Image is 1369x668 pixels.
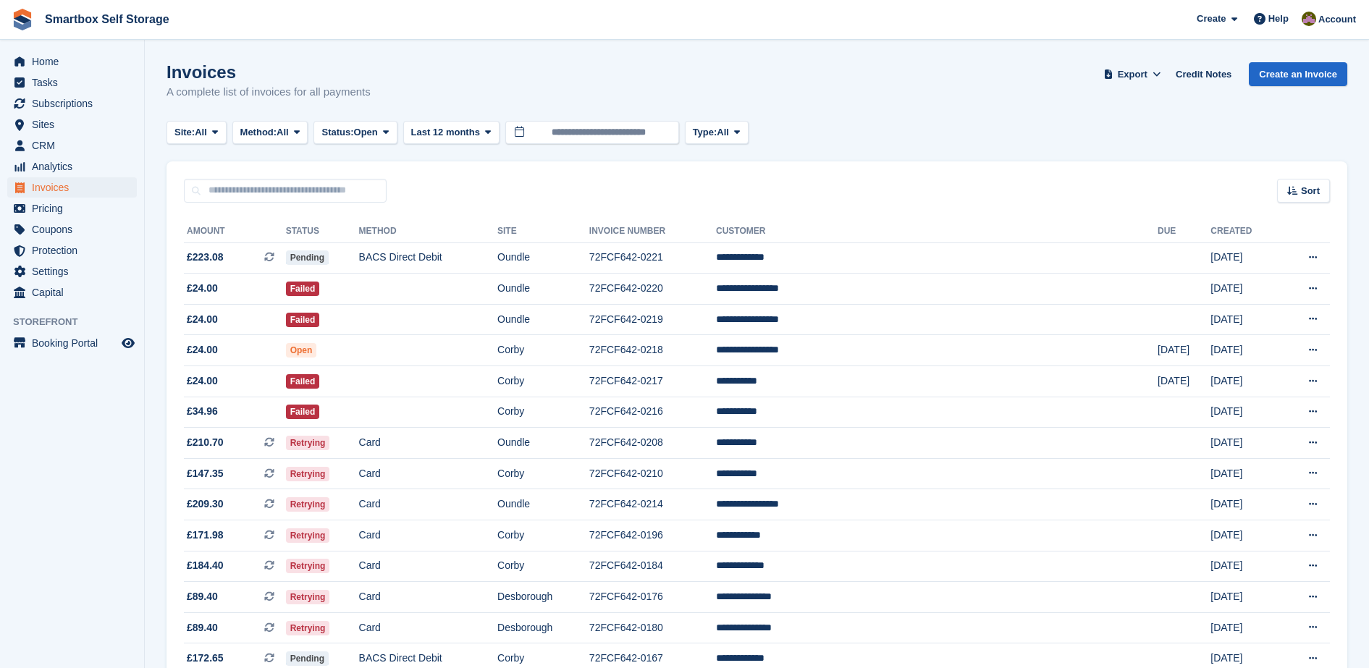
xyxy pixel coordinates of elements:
td: Oundle [497,242,589,274]
span: Sites [32,114,119,135]
td: Card [359,428,497,459]
span: Booking Portal [32,333,119,353]
span: All [717,125,729,140]
a: menu [7,93,137,114]
span: Pending [286,651,329,666]
td: 72FCF642-0217 [589,366,716,397]
span: £210.70 [187,435,224,450]
span: Failed [286,374,320,389]
th: Site [497,220,589,243]
td: 72FCF642-0210 [589,458,716,489]
img: Kayleigh Devlin [1302,12,1316,26]
td: [DATE] [1210,335,1279,366]
span: £89.40 [187,620,218,635]
td: Card [359,551,497,582]
span: £24.00 [187,342,218,358]
th: Due [1158,220,1210,243]
span: Invoices [32,177,119,198]
span: £34.96 [187,404,218,419]
a: menu [7,240,137,261]
span: Method: [240,125,277,140]
img: stora-icon-8386f47178a22dfd0bd8f6a31ec36ba5ce8667c1dd55bd0f319d3a0aa187defe.svg [12,9,33,30]
span: All [277,125,289,140]
a: Preview store [119,334,137,352]
a: menu [7,219,137,240]
button: Last 12 months [403,121,500,145]
td: 72FCF642-0208 [589,428,716,459]
th: Invoice Number [589,220,716,243]
a: menu [7,114,137,135]
span: Retrying [286,497,330,512]
a: Smartbox Self Storage [39,7,175,31]
span: Tasks [32,72,119,93]
span: £24.00 [187,373,218,389]
td: 72FCF642-0220 [589,274,716,305]
span: Last 12 months [411,125,480,140]
a: Credit Notes [1170,62,1237,86]
a: menu [7,51,137,72]
td: 72FCF642-0176 [589,582,716,613]
span: £89.40 [187,589,218,604]
td: [DATE] [1210,520,1279,551]
td: [DATE] [1210,304,1279,335]
td: 72FCF642-0214 [589,489,716,520]
span: £223.08 [187,250,224,265]
p: A complete list of invoices for all payments [167,84,371,101]
td: [DATE] [1158,335,1210,366]
td: [DATE] [1210,551,1279,582]
button: Site: All [167,121,227,145]
span: Help [1268,12,1289,26]
th: Amount [184,220,286,243]
span: Pricing [32,198,119,219]
span: Pending [286,250,329,265]
span: Open [286,343,317,358]
td: [DATE] [1210,274,1279,305]
span: Coupons [32,219,119,240]
span: Failed [286,313,320,327]
a: menu [7,72,137,93]
td: Card [359,458,497,489]
td: Corby [497,458,589,489]
span: Failed [286,405,320,419]
td: Card [359,489,497,520]
a: menu [7,261,137,282]
span: £24.00 [187,281,218,296]
td: 72FCF642-0184 [589,551,716,582]
td: Corby [497,366,589,397]
span: Failed [286,282,320,296]
span: Retrying [286,436,330,450]
td: Card [359,520,497,551]
span: Export [1118,67,1147,82]
td: 72FCF642-0221 [589,242,716,274]
span: £24.00 [187,312,218,327]
a: menu [7,198,137,219]
td: 72FCF642-0218 [589,335,716,366]
span: Analytics [32,156,119,177]
span: Retrying [286,559,330,573]
span: Sort [1301,184,1320,198]
td: Corby [497,520,589,551]
h1: Invoices [167,62,371,82]
td: [DATE] [1210,458,1279,489]
span: £184.40 [187,558,224,573]
td: [DATE] [1210,612,1279,643]
span: Storefront [13,315,144,329]
span: Status: [321,125,353,140]
td: [DATE] [1210,366,1279,397]
span: Create [1197,12,1226,26]
td: Corby [497,551,589,582]
td: [DATE] [1210,242,1279,274]
th: Created [1210,220,1279,243]
span: All [195,125,207,140]
span: £147.35 [187,466,224,481]
span: Retrying [286,590,330,604]
td: [DATE] [1210,489,1279,520]
td: Oundle [497,274,589,305]
span: Settings [32,261,119,282]
span: Subscriptions [32,93,119,114]
span: CRM [32,135,119,156]
td: Desborough [497,582,589,613]
th: Customer [716,220,1158,243]
span: Account [1318,12,1356,27]
td: [DATE] [1210,428,1279,459]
